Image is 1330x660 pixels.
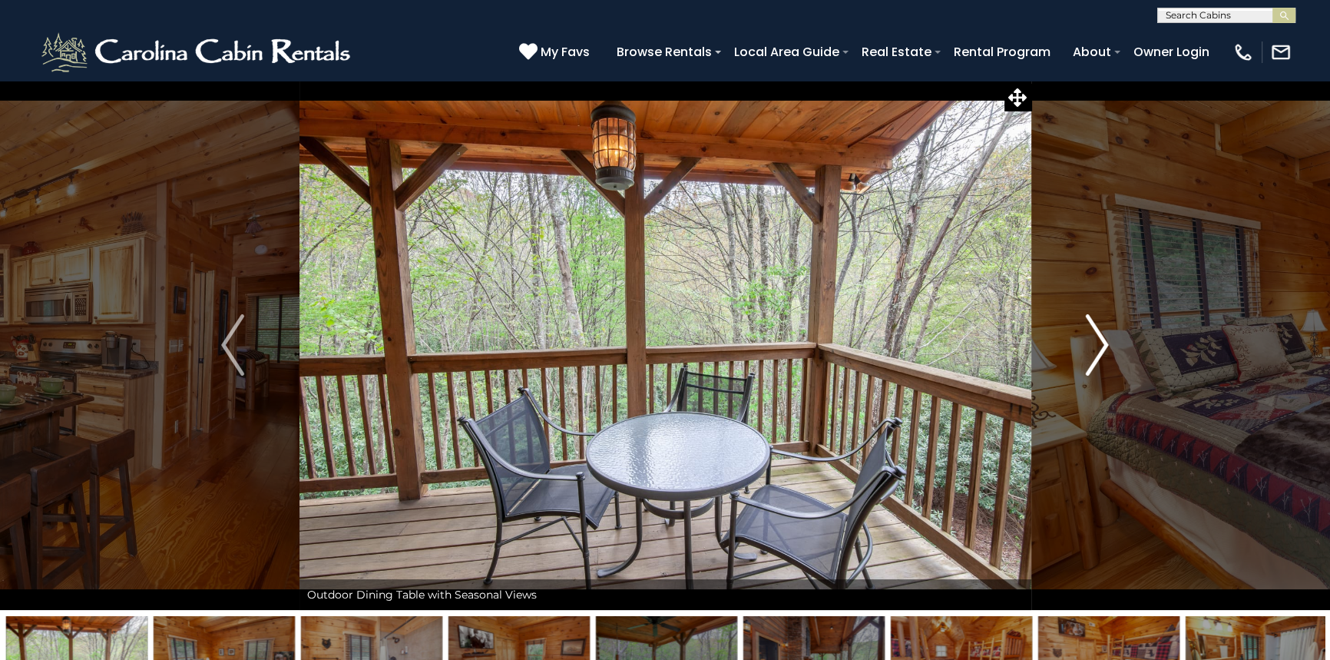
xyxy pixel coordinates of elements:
[167,80,299,610] button: Previous
[609,38,720,65] a: Browse Rentals
[1270,41,1292,63] img: mail-regular-white.png
[946,38,1058,65] a: Rental Program
[541,42,590,61] span: My Favs
[1126,38,1217,65] a: Owner Login
[519,42,594,62] a: My Favs
[1086,314,1109,376] img: arrow
[221,314,244,376] img: arrow
[38,29,357,75] img: White-1-2.png
[299,579,1031,610] div: Outdoor Dining Table with Seasonal Views
[1232,41,1254,63] img: phone-regular-white.png
[1031,80,1163,610] button: Next
[854,38,939,65] a: Real Estate
[726,38,847,65] a: Local Area Guide
[1065,38,1119,65] a: About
